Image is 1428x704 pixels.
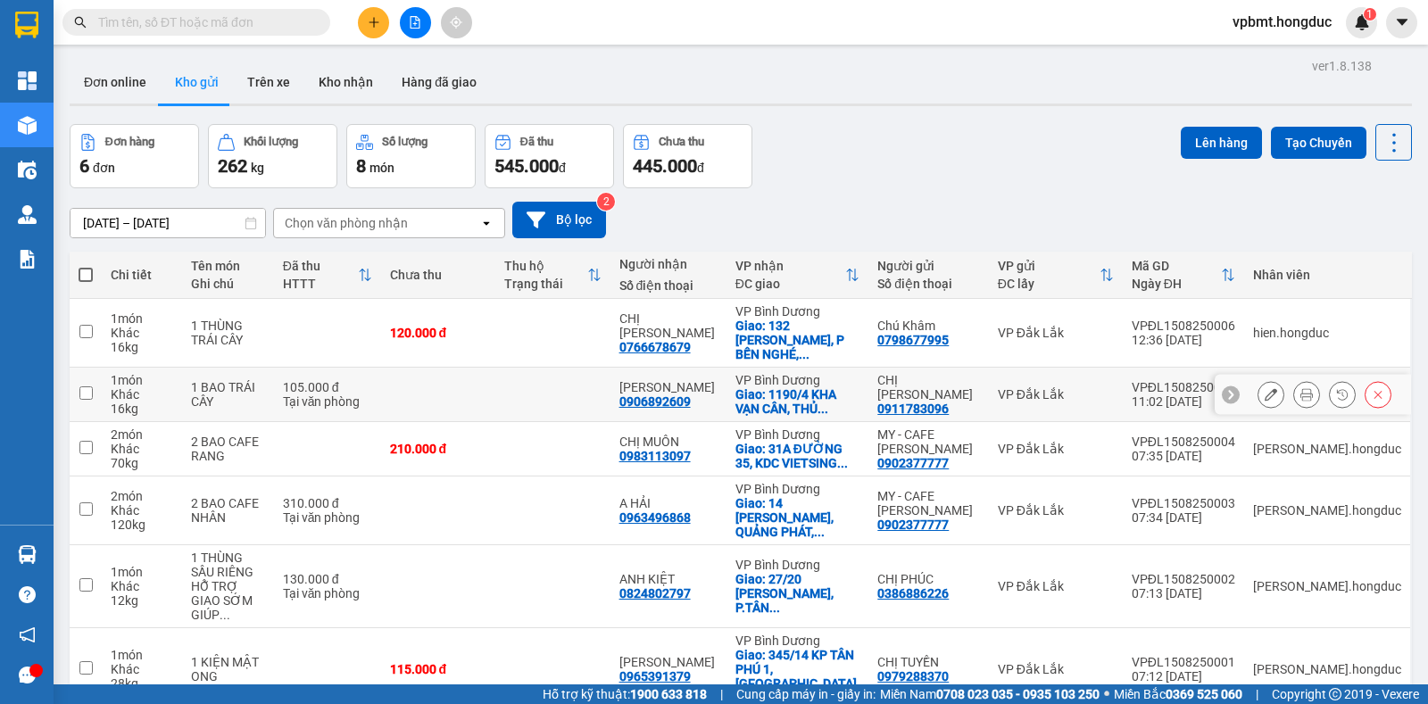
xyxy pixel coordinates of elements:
div: HTTT [283,277,358,291]
div: Khác [111,662,173,676]
div: 0798677995 [877,333,949,347]
img: warehouse-icon [18,545,37,564]
th: Toggle SortBy [726,252,868,299]
div: 130.000 đ [283,572,372,586]
div: 1 THÙNG TRÁI CÂY [191,319,265,347]
span: plus [368,16,380,29]
img: logo-vxr [15,12,38,38]
button: Số lượng8món [346,124,476,188]
img: warehouse-icon [18,116,37,135]
button: Khối lượng262kg [208,124,337,188]
div: 1 món [111,648,173,662]
div: ANH CƯỜNG [619,380,718,394]
th: Toggle SortBy [274,252,381,299]
div: Tại văn phòng [283,586,372,600]
sup: 1 [1364,8,1376,21]
div: Số điện thoại [619,278,718,293]
div: ĐC lấy [998,277,1100,291]
span: question-circle [19,586,36,603]
div: 12 kg [111,593,173,608]
div: Tên món [191,259,265,273]
div: VP gửi [998,259,1100,273]
svg: open [479,216,494,230]
span: ... [799,347,809,361]
div: 0906892609 [619,394,691,409]
button: caret-down [1386,7,1417,38]
div: CHỊ NGÂN [619,311,718,340]
strong: 0708 023 035 - 0935 103 250 [936,687,1100,701]
div: MY - CAFE CAO NGUYÊN [877,489,980,518]
div: CHỊ TUYỀN [877,655,980,669]
div: 105.000 đ [283,380,372,394]
div: CHỊ KIỀU [877,373,980,402]
span: 262 [218,155,247,177]
div: 2 món [111,489,173,503]
div: 1 món [111,311,173,326]
button: Hàng đã giao [387,61,491,104]
div: VP Đắk Lắk [998,326,1114,340]
img: solution-icon [18,250,37,269]
button: Tạo Chuyến [1271,127,1366,159]
div: Chưa thu [390,268,487,282]
div: 11:02 [DATE] [1132,394,1235,409]
div: Chi tiết [111,268,173,282]
div: 0979288370 [877,669,949,683]
div: ANH KIỆT [619,572,718,586]
span: 6 [79,155,89,177]
div: CHỊ PHÚC [877,572,980,586]
img: warehouse-icon [18,205,37,224]
div: 0766678679 [619,340,691,354]
div: VP Bình Dương [735,304,859,319]
div: 210.000 đ [390,442,487,456]
div: Sửa đơn hàng [1258,381,1284,408]
div: 16 kg [111,402,173,416]
div: 0983113097 [619,449,691,463]
span: Miền Bắc [1114,684,1242,704]
span: copyright [1329,688,1341,700]
div: Đơn hàng [105,136,154,148]
div: luan.hongduc [1253,662,1401,676]
span: ⚪️ [1104,691,1109,698]
div: 07:35 [DATE] [1132,449,1235,463]
span: caret-down [1394,14,1410,30]
span: Cung cấp máy in - giấy in: [736,684,876,704]
span: aim [450,16,462,29]
div: Khác [111,579,173,593]
span: đơn [93,161,115,175]
div: VP nhận [735,259,845,273]
button: Đã thu545.000đ [485,124,614,188]
div: Giao: 1190/4 KHA VẠN CÂN, THỦ ĐỨC,HCM [735,387,859,416]
div: VP Đắk Lắk [998,442,1114,456]
div: ĐC giao [735,277,845,291]
div: Chú Khâm [877,319,980,333]
button: Chưa thu445.000đ [623,124,752,188]
div: VPĐL1508250006 [1132,319,1235,333]
div: luan.hongduc [1253,503,1401,518]
div: VPĐL1508250002 [1132,572,1235,586]
button: aim [441,7,472,38]
div: 0902377777 [877,456,949,470]
div: Khối lượng [244,136,298,148]
div: 16 kg [111,340,173,354]
div: VPĐL1508250005 [1132,380,1235,394]
div: 0902377777 [877,518,949,532]
span: 545.000 [494,155,559,177]
div: 07:34 [DATE] [1132,510,1235,525]
span: ... [769,600,780,615]
div: 2 món [111,427,173,442]
div: Số điện thoại [877,277,980,291]
div: VPĐL1508250003 [1132,496,1235,510]
span: file-add [409,16,421,29]
div: 0386886226 [877,586,949,600]
button: Lên hàng [1181,127,1262,159]
span: đ [559,161,566,175]
span: đ [697,161,704,175]
span: notification [19,626,36,643]
div: 28 kg [111,676,173,691]
div: CHỊ MUÔN [619,435,718,449]
div: Giao: 132 LÊ THÁNH TÔN, P BẾN NGHÉ, Q 1, HCM [735,319,859,361]
div: luan.hongduc [1253,442,1401,456]
div: VPĐL1508250004 [1132,435,1235,449]
div: A HẢI [619,496,718,510]
div: Khác [111,326,173,340]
